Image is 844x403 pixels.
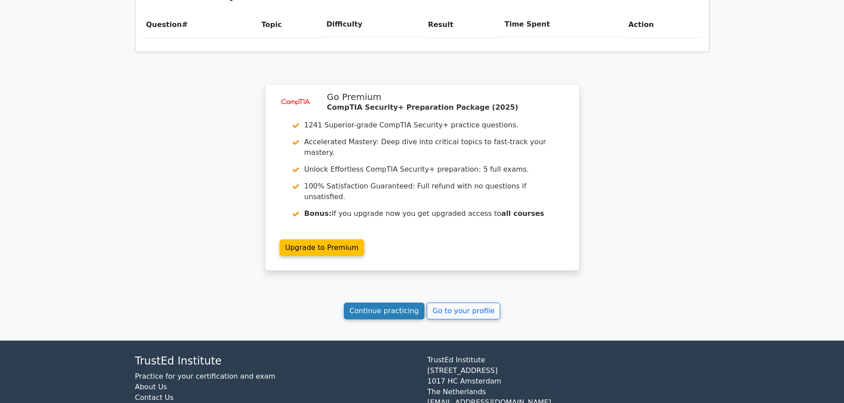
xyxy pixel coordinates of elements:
th: Difficulty [323,12,424,37]
a: Practice for your certification and exam [135,372,276,380]
a: Continue practicing [344,303,425,319]
a: About Us [135,383,167,391]
th: Time Spent [501,12,625,37]
h4: TrustEd Institute [135,355,417,368]
th: # [143,12,258,37]
th: Result [424,12,501,37]
span: Question [146,20,182,29]
a: Contact Us [135,393,174,402]
a: Upgrade to Premium [280,239,365,256]
th: Topic [258,12,323,37]
a: Go to your profile [427,303,500,319]
th: Action [625,12,701,37]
